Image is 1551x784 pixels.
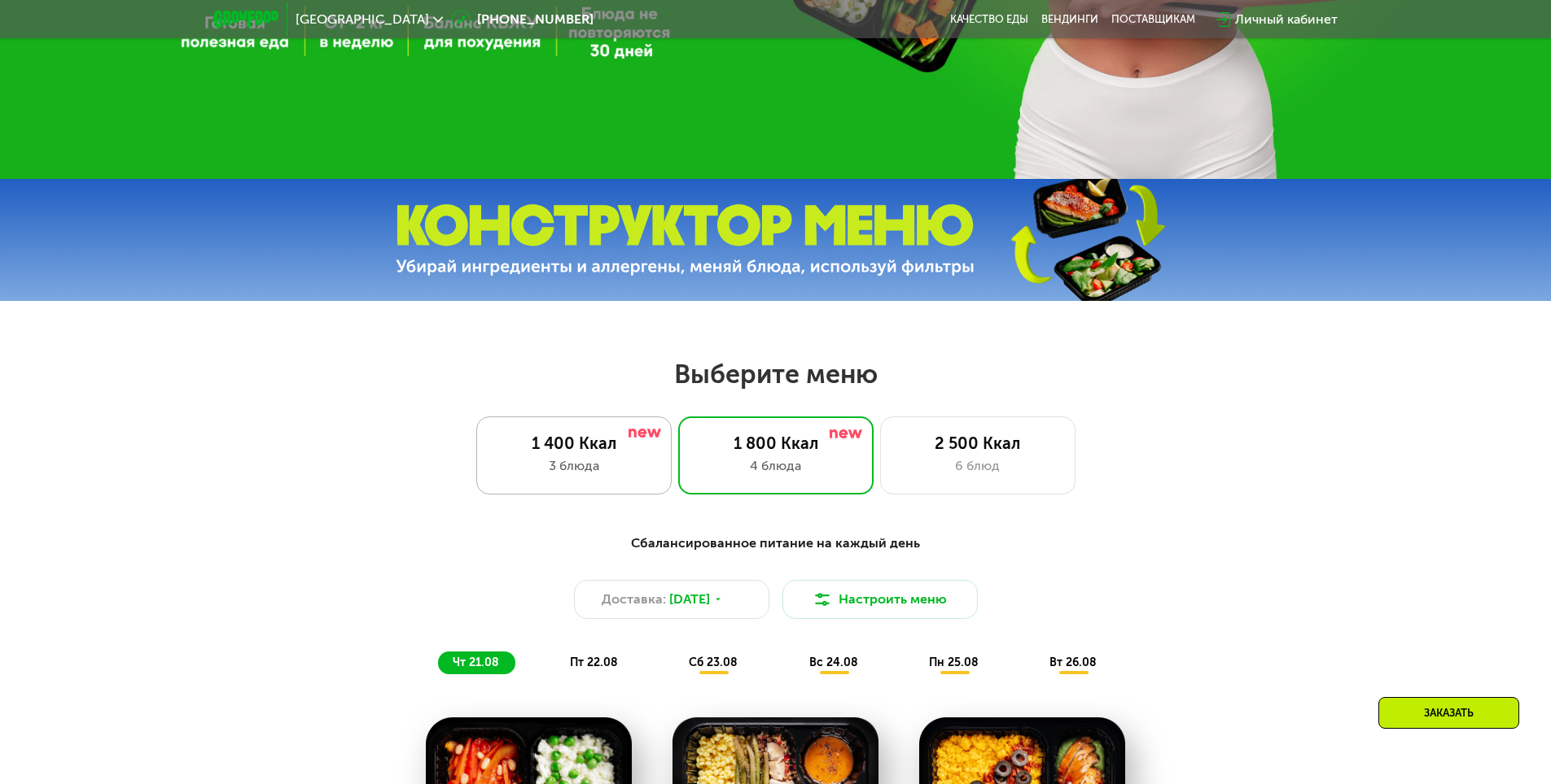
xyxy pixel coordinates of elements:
[929,656,979,669] span: пн 25.08
[695,456,857,476] div: 4 блюда
[493,433,655,453] div: 1 400 Ккал
[897,433,1058,453] div: 2 500 Ккал
[1041,13,1098,26] a: Вендинги
[451,10,594,29] a: [PHONE_NUMBER]
[296,13,429,26] span: [GEOGRAPHIC_DATA]
[52,358,1499,390] h2: Выберите меню
[453,656,499,669] span: чт 21.08
[1049,656,1097,669] span: вт 26.08
[809,656,858,669] span: вс 24.08
[1111,13,1195,26] div: поставщикам
[602,590,666,609] span: Доставка:
[695,433,857,453] div: 1 800 Ккал
[897,456,1058,476] div: 6 блюд
[689,656,738,669] span: сб 23.08
[294,534,1258,554] div: Сбалансированное питание на каждый день
[493,456,655,476] div: 3 блюда
[669,590,710,609] span: [DATE]
[950,13,1028,26] a: Качество еды
[1378,697,1519,729] div: Заказать
[570,656,618,669] span: пт 22.08
[782,580,978,619] button: Настроить меню
[1235,10,1338,29] div: Личный кабинет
